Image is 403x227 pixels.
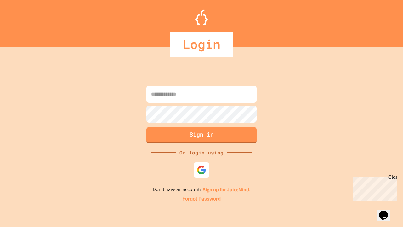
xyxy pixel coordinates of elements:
div: Or login using [176,149,227,156]
div: Chat with us now!Close [3,3,43,40]
p: Don't have an account? [153,186,251,194]
a: Sign up for JuiceMind. [203,186,251,193]
a: Forgot Password [182,195,221,203]
div: Login [170,32,233,57]
iframe: chat widget [351,174,397,201]
iframe: chat widget [377,202,397,221]
img: google-icon.svg [197,165,206,175]
button: Sign in [146,127,257,143]
img: Logo.svg [195,9,208,25]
